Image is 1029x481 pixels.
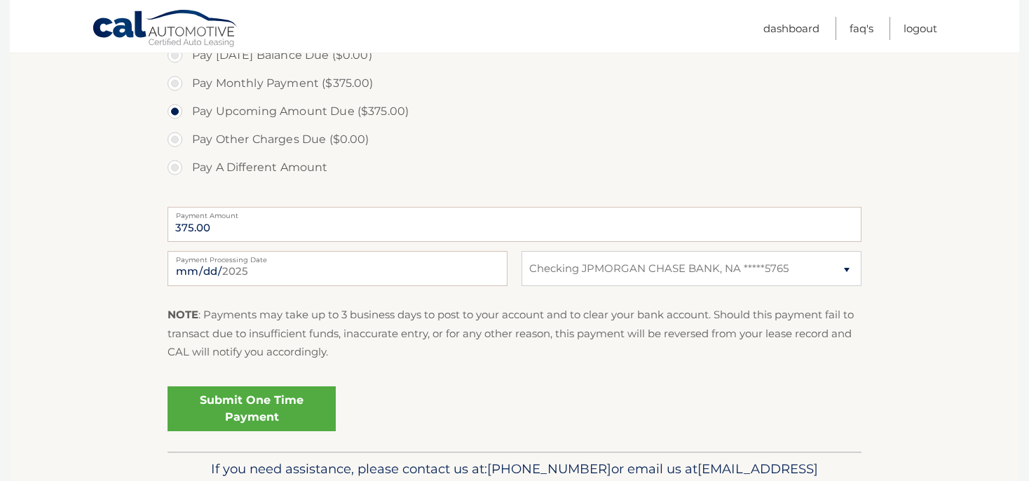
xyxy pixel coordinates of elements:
[850,17,873,40] a: FAQ's
[168,207,861,242] input: Payment Amount
[168,69,861,97] label: Pay Monthly Payment ($375.00)
[168,154,861,182] label: Pay A Different Amount
[487,461,611,477] span: [PHONE_NUMBER]
[168,251,507,286] input: Payment Date
[168,97,861,126] label: Pay Upcoming Amount Due ($375.00)
[168,251,507,262] label: Payment Processing Date
[904,17,937,40] a: Logout
[168,126,861,154] label: Pay Other Charges Due ($0.00)
[763,17,819,40] a: Dashboard
[168,308,198,321] strong: NOTE
[168,386,336,431] a: Submit One Time Payment
[168,306,861,361] p: : Payments may take up to 3 business days to post to your account and to clear your bank account....
[168,41,861,69] label: Pay [DATE] Balance Due ($0.00)
[92,9,239,50] a: Cal Automotive
[168,207,861,218] label: Payment Amount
